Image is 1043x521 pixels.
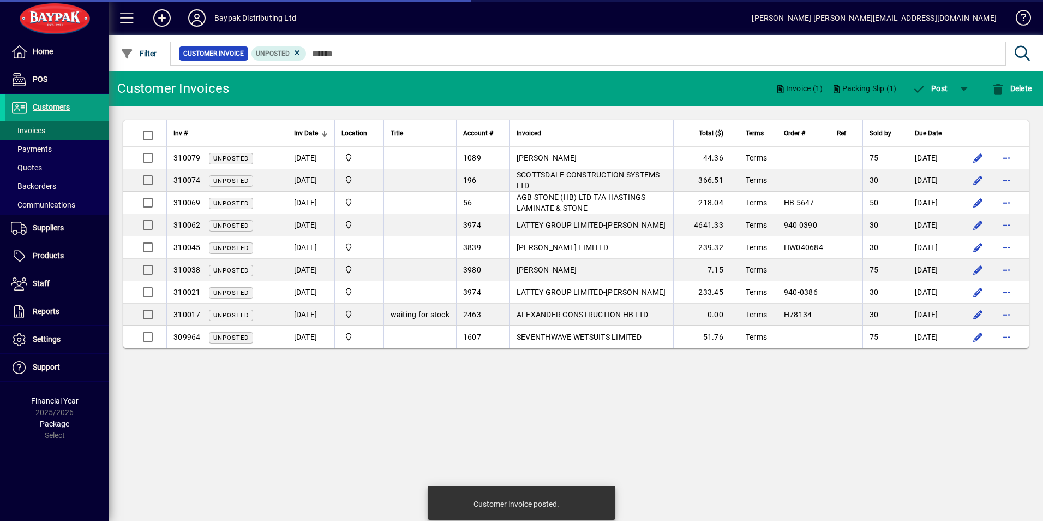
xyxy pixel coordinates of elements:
[118,44,160,63] button: Filter
[837,127,846,139] span: Ref
[5,66,109,93] a: POS
[341,219,377,231] span: Baypak - Onekawa
[931,84,936,93] span: P
[746,333,767,341] span: Terms
[969,261,987,279] button: Edit
[775,80,823,97] span: Invoice (1)
[784,310,812,319] span: H78134
[870,310,879,319] span: 30
[31,396,79,405] span: Financial Year
[998,171,1015,189] button: More options
[746,176,767,185] span: Terms
[341,264,377,276] span: Baypak - Onekawa
[5,354,109,381] a: Support
[287,192,334,214] td: [DATE]
[341,286,377,298] span: Baypak - Onekawa
[341,174,377,186] span: Baypak - Onekawa
[969,216,987,234] button: Edit
[908,214,958,236] td: [DATE]
[908,236,958,259] td: [DATE]
[969,239,987,256] button: Edit
[870,243,879,252] span: 30
[341,152,377,164] span: Baypak - Onekawa
[287,236,334,259] td: [DATE]
[5,270,109,298] a: Staff
[33,279,50,288] span: Staff
[517,153,577,162] span: [PERSON_NAME]
[908,304,958,326] td: [DATE]
[908,259,958,281] td: [DATE]
[5,298,109,325] a: Reports
[40,419,69,428] span: Package
[5,196,109,214] a: Communications
[173,288,201,297] span: 310021
[213,222,249,229] span: Unposted
[5,326,109,353] a: Settings
[11,182,56,191] span: Backorders
[746,265,767,274] span: Terms
[145,8,179,28] button: Add
[673,281,739,304] td: 233.45
[173,310,201,319] span: 310017
[746,310,767,319] span: Terms
[173,153,201,162] span: 310079
[870,127,891,139] span: Sold by
[998,261,1015,279] button: More options
[746,288,767,297] span: Terms
[117,80,229,97] div: Customer Invoices
[121,49,157,58] span: Filter
[213,312,249,319] span: Unposted
[11,126,45,135] span: Invoices
[341,331,377,343] span: Baypak - Onekawa
[831,80,896,97] span: Packing Slip (1)
[517,127,541,139] span: Invoiced
[463,176,477,185] span: 196
[998,306,1015,323] button: More options
[214,9,296,27] div: Baypak Distributing Ltd
[33,251,64,260] span: Products
[287,169,334,192] td: [DATE]
[969,171,987,189] button: Edit
[969,149,987,167] button: Edit
[256,50,290,57] span: Unposted
[998,239,1015,256] button: More options
[213,245,249,252] span: Unposted
[173,221,201,229] span: 310062
[998,194,1015,211] button: More options
[463,333,481,341] span: 1607
[870,265,879,274] span: 75
[33,335,61,344] span: Settings
[913,84,948,93] span: ost
[870,153,879,162] span: 75
[33,223,64,232] span: Suppliers
[33,47,53,56] span: Home
[33,103,70,111] span: Customers
[910,79,951,98] button: Post
[784,198,814,207] span: HB 5647
[341,197,377,209] span: Baypak - Onekawa
[908,326,958,348] td: [DATE]
[173,333,201,341] span: 309964
[991,84,1032,93] span: Delete
[746,243,767,252] span: Terms
[213,334,249,341] span: Unposted
[5,242,109,270] a: Products
[463,127,493,139] span: Account #
[5,158,109,177] a: Quotes
[870,333,879,341] span: 75
[673,169,739,192] td: 366.51
[179,8,214,28] button: Profile
[746,221,767,229] span: Terms
[183,48,244,59] span: Customer Invoice
[673,304,739,326] td: 0.00
[473,499,559,510] div: Customer invoice posted.
[173,127,188,139] span: Inv #
[908,169,958,192] td: [DATE]
[463,198,472,207] span: 56
[213,289,249,297] span: Unposted
[341,127,367,139] span: Location
[11,163,42,172] span: Quotes
[5,121,109,140] a: Invoices
[998,216,1015,234] button: More options
[213,267,249,274] span: Unposted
